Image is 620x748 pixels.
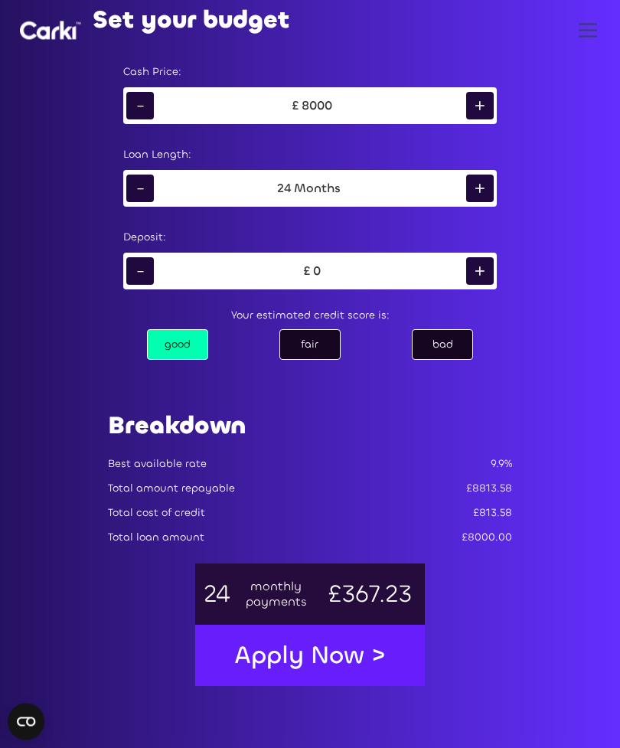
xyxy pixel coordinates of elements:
[8,704,44,740] button: Open CMP widget
[466,258,494,286] div: +
[462,531,512,546] div: £8000.00
[123,230,497,246] div: Deposit:
[569,12,600,49] div: menu
[108,531,204,546] div: Total loan amount
[302,99,332,114] div: 8000
[244,580,308,610] div: monthly payments
[108,457,207,472] div: Best available rate
[277,181,291,197] div: 24
[300,264,313,279] div: £
[20,21,81,41] a: home
[123,65,497,80] div: Cash Price:
[289,99,302,114] div: £
[108,305,512,327] div: Your estimated credit score is:
[466,482,512,497] div: £8813.58
[491,457,512,472] div: 9.9%
[108,410,512,443] h1: Breakdown
[20,21,81,41] img: Logo
[313,264,321,279] div: 0
[202,587,231,603] div: 24
[291,181,344,197] div: Months
[108,506,205,521] div: Total cost of credit
[126,258,154,286] div: -
[473,506,512,521] div: £813.58
[108,482,235,497] div: Total amount repayable
[321,587,419,603] div: £367.23
[123,148,497,163] div: Loan Length:
[126,175,154,203] div: -
[466,175,494,203] div: +
[219,632,401,680] a: Apply Now >
[466,93,494,120] div: +
[126,93,154,120] div: -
